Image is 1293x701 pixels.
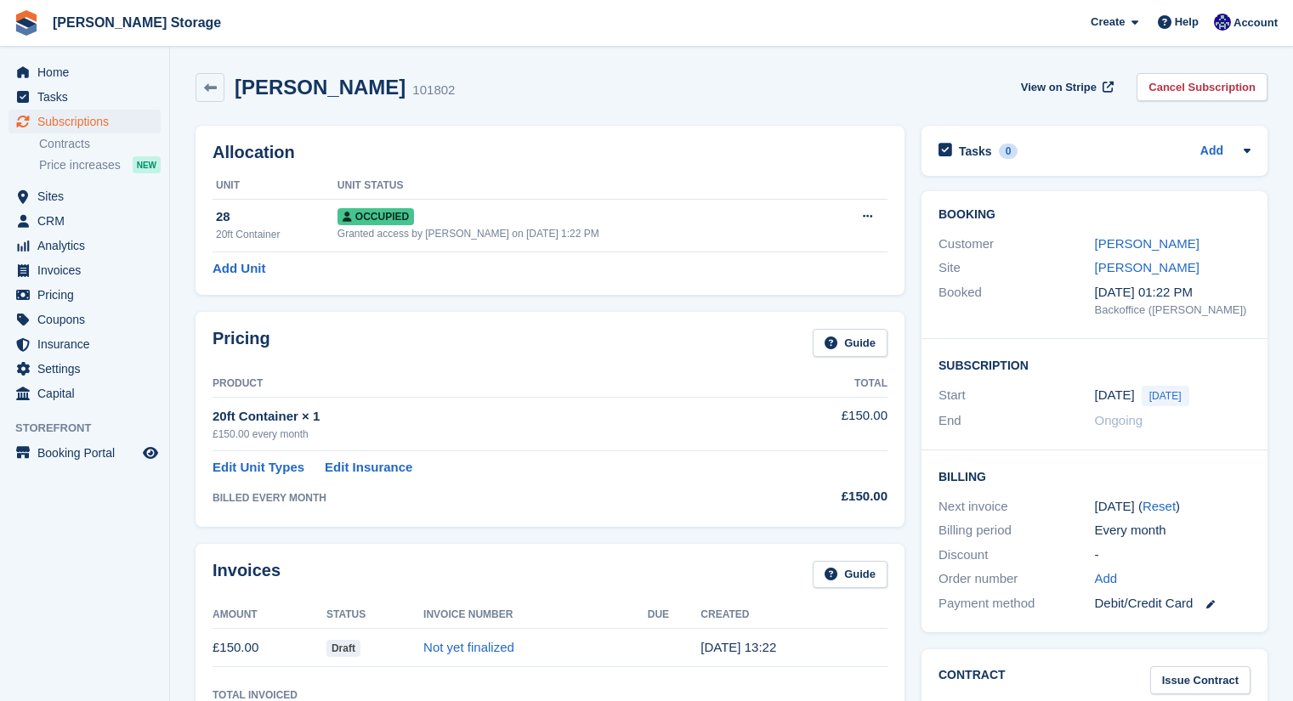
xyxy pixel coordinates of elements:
[1137,73,1267,101] a: Cancel Subscription
[37,258,139,282] span: Invoices
[9,357,161,381] a: menu
[939,411,1095,431] div: End
[9,209,161,233] a: menu
[213,407,761,427] div: 20ft Container × 1
[9,382,161,405] a: menu
[9,184,161,208] a: menu
[700,640,776,654] time: 2025-08-15 12:22:10 UTC
[213,602,326,629] th: Amount
[939,235,1095,254] div: Customer
[37,357,139,381] span: Settings
[9,308,161,331] a: menu
[9,332,161,356] a: menu
[1150,666,1250,694] a: Issue Contract
[813,329,888,357] a: Guide
[761,370,888,398] th: Total
[337,172,822,200] th: Unit Status
[37,308,139,331] span: Coupons
[648,602,701,629] th: Due
[213,329,270,357] h2: Pricing
[999,144,1018,159] div: 0
[939,666,1006,694] h2: Contract
[700,602,888,629] th: Created
[1095,302,1251,319] div: Backoffice ([PERSON_NAME])
[939,208,1250,222] h2: Booking
[1200,142,1223,161] a: Add
[1095,594,1251,613] div: Debit/Credit Card
[213,259,265,279] a: Add Unit
[939,467,1250,484] h2: Billing
[337,208,414,225] span: Occupied
[37,184,139,208] span: Sites
[412,81,455,100] div: 101802
[939,594,1095,613] div: Payment method
[939,569,1095,589] div: Order number
[1095,386,1135,405] time: 2025-08-15 00:00:00 UTC
[9,110,161,133] a: menu
[1214,14,1231,31] img: Ross Watt
[37,110,139,133] span: Subscriptions
[1014,73,1117,101] a: View on Stripe
[1095,497,1251,517] div: [DATE] ( )
[235,76,405,99] h2: [PERSON_NAME]
[213,172,337,200] th: Unit
[213,458,304,478] a: Edit Unit Types
[133,156,161,173] div: NEW
[9,258,161,282] a: menu
[213,427,761,442] div: £150.00 every month
[9,283,161,307] a: menu
[761,397,888,450] td: £150.00
[46,8,228,37] a: [PERSON_NAME] Storage
[213,561,281,589] h2: Invoices
[213,490,761,506] div: BILLED EVERY MONTH
[9,441,161,465] a: menu
[939,258,1095,278] div: Site
[39,157,121,173] span: Price increases
[9,234,161,257] a: menu
[939,283,1095,319] div: Booked
[37,283,139,307] span: Pricing
[39,155,161,174] a: Price increases NEW
[423,602,648,629] th: Invoice Number
[213,370,761,398] th: Product
[1095,260,1199,274] a: [PERSON_NAME]
[14,10,39,36] img: stora-icon-8386f47178a22dfd0bd8f6a31ec36ba5ce8667c1dd55bd0f319d3a0aa187defe.svg
[9,85,161,109] a: menu
[216,227,337,242] div: 20ft Container
[15,420,169,437] span: Storefront
[813,561,888,589] a: Guide
[37,209,139,233] span: CRM
[1095,521,1251,540] div: Every month
[959,144,992,159] h2: Tasks
[1175,14,1199,31] span: Help
[423,640,514,654] a: Not yet finalized
[140,443,161,463] a: Preview store
[216,207,337,227] div: 28
[1091,14,1125,31] span: Create
[1233,14,1278,31] span: Account
[939,521,1095,540] div: Billing period
[37,382,139,405] span: Capital
[326,602,423,629] th: Status
[39,136,161,152] a: Contracts
[939,546,1095,565] div: Discount
[1095,413,1143,427] span: Ongoing
[325,458,412,478] a: Edit Insurance
[213,629,326,667] td: £150.00
[37,332,139,356] span: Insurance
[337,226,822,241] div: Granted access by [PERSON_NAME] on [DATE] 1:22 PM
[37,60,139,84] span: Home
[1142,386,1189,406] span: [DATE]
[326,640,360,657] span: Draft
[37,85,139,109] span: Tasks
[1095,546,1251,565] div: -
[1143,499,1176,513] a: Reset
[939,497,1095,517] div: Next invoice
[939,386,1095,406] div: Start
[1095,569,1118,589] a: Add
[1021,79,1097,96] span: View on Stripe
[37,234,139,257] span: Analytics
[37,441,139,465] span: Booking Portal
[939,356,1250,373] h2: Subscription
[1095,236,1199,251] a: [PERSON_NAME]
